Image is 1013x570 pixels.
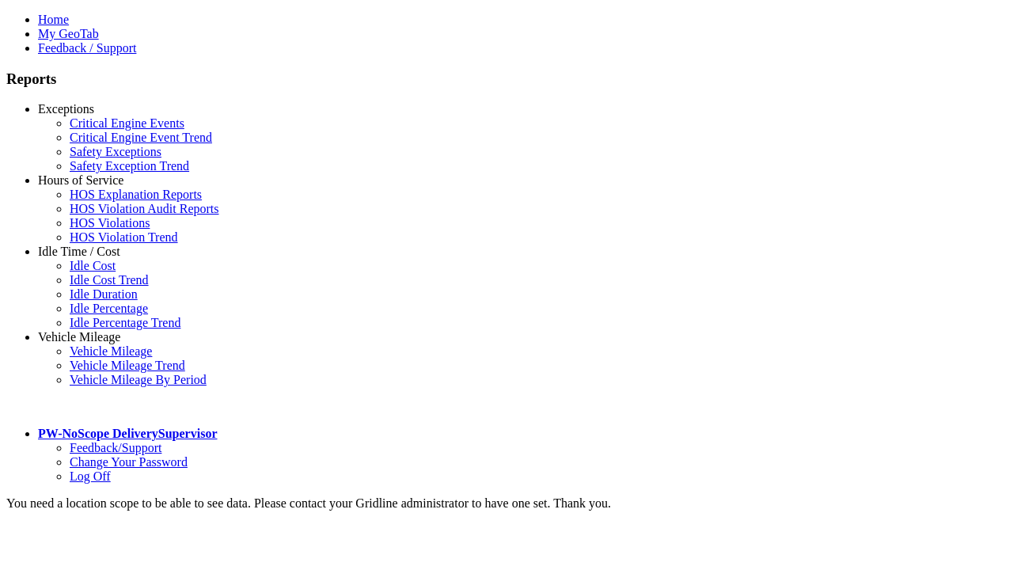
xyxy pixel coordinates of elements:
[70,455,188,469] a: Change Your Password
[70,359,185,372] a: Vehicle Mileage Trend
[38,173,123,187] a: Hours of Service
[70,259,116,272] a: Idle Cost
[38,245,120,258] a: Idle Time / Cost
[70,302,148,315] a: Idle Percentage
[70,202,219,215] a: HOS Violation Audit Reports
[70,273,149,287] a: Idle Cost Trend
[70,230,178,244] a: HOS Violation Trend
[70,131,212,144] a: Critical Engine Event Trend
[38,27,99,40] a: My GeoTab
[38,330,120,344] a: Vehicle Mileage
[6,70,1007,88] h3: Reports
[70,116,184,130] a: Critical Engine Events
[70,159,189,173] a: Safety Exception Trend
[70,344,152,358] a: Vehicle Mileage
[70,216,150,230] a: HOS Violations
[38,102,94,116] a: Exceptions
[70,373,207,386] a: Vehicle Mileage By Period
[70,188,202,201] a: HOS Explanation Reports
[38,13,69,26] a: Home
[70,469,111,483] a: Log Off
[38,427,217,440] a: PW-NoScope DeliverySupervisor
[38,41,136,55] a: Feedback / Support
[6,496,1007,511] div: You need a location scope to be able to see data. Please contact your Gridline administrator to h...
[70,145,161,158] a: Safety Exceptions
[70,441,161,454] a: Feedback/Support
[70,316,180,329] a: Idle Percentage Trend
[70,287,138,301] a: Idle Duration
